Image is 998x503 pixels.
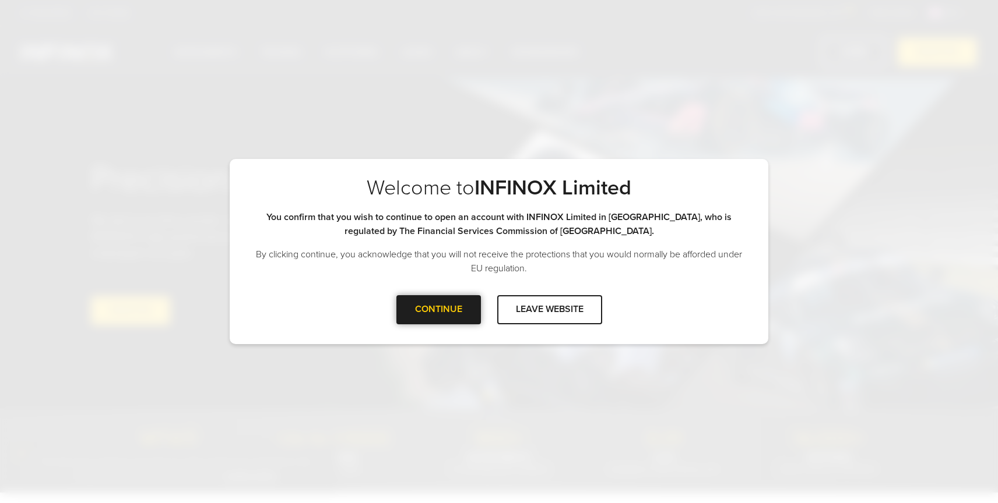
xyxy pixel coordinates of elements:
[475,175,631,200] strong: INFINOX Limited
[396,295,481,324] div: CONTINUE
[266,211,732,237] strong: You confirm that you wish to continue to open an account with INFINOX Limited in [GEOGRAPHIC_DATA...
[253,175,745,201] p: Welcome to
[497,295,602,324] div: LEAVE WEBSITE
[253,247,745,275] p: By clicking continue, you acknowledge that you will not receive the protections that you would no...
